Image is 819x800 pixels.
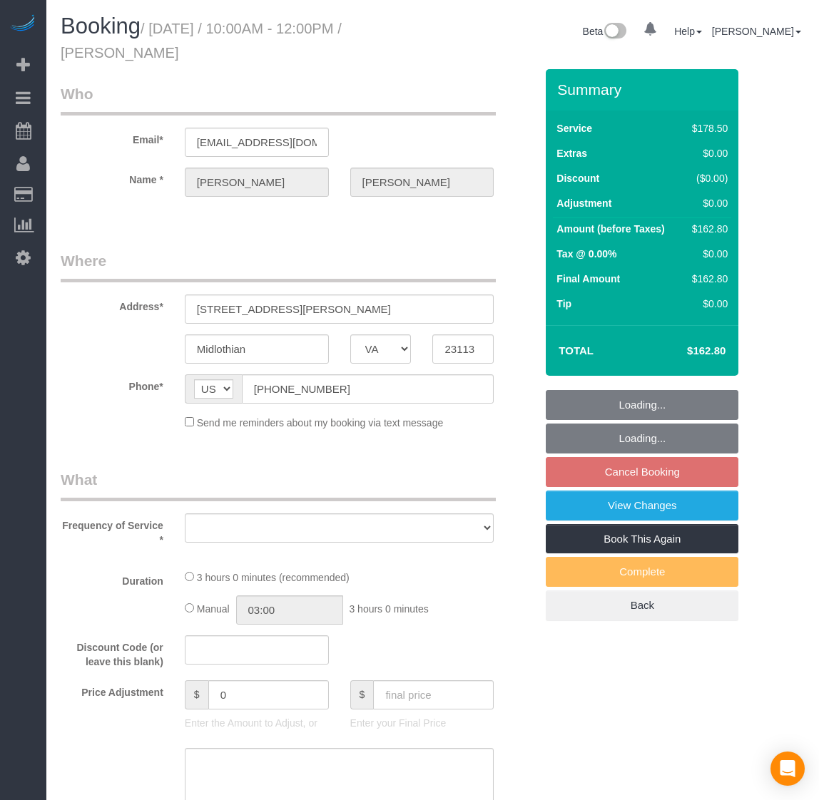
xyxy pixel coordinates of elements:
label: Name * [50,168,174,187]
a: Back [546,590,738,620]
div: ($0.00) [686,171,728,185]
legend: What [61,469,496,501]
input: final price [373,680,494,709]
span: Manual [197,603,230,615]
h3: Summary [557,81,731,98]
label: Adjustment [556,196,611,210]
input: First Name* [185,168,329,197]
span: Send me reminders about my booking via text message [197,417,444,429]
label: Frequency of Service * [50,513,174,547]
label: Address* [50,294,174,314]
label: Final Amount [556,272,620,286]
label: Price Adjustment [50,680,174,699]
label: Duration [50,569,174,588]
div: $162.80 [686,272,728,286]
div: Open Intercom Messenger [770,752,805,786]
img: New interface [603,23,626,41]
label: Tax @ 0.00% [556,247,616,261]
div: $0.00 [686,247,728,261]
img: Automaid Logo [9,14,37,34]
div: $0.00 [686,146,728,160]
label: Service [556,121,592,135]
label: Email* [50,128,174,147]
legend: Where [61,250,496,282]
p: Enter the Amount to Adjust, or [185,716,329,730]
input: Phone* [242,374,494,404]
div: $0.00 [686,297,728,311]
span: $ [185,680,208,709]
span: Booking [61,14,141,39]
div: $178.50 [686,121,728,135]
label: Extras [556,146,587,160]
div: $162.80 [686,222,728,236]
label: Phone* [50,374,174,394]
label: Discount [556,171,599,185]
span: 3 hours 0 minutes [349,603,428,615]
input: City* [185,334,329,364]
label: Discount Code (or leave this blank) [50,635,174,669]
input: Email* [185,128,329,157]
legend: Who [61,83,496,116]
strong: Total [559,344,594,357]
div: $0.00 [686,196,728,210]
a: Book This Again [546,524,738,554]
label: Tip [556,297,571,311]
span: $ [350,680,374,709]
label: Amount (before Taxes) [556,222,664,236]
span: 3 hours 0 minutes (recommended) [197,572,350,583]
small: / [DATE] / 10:00AM - 12:00PM / [PERSON_NAME] [61,21,342,61]
p: Enter your Final Price [350,716,494,730]
a: Help [674,26,702,37]
a: Beta [583,26,627,37]
input: Zip Code* [432,334,494,364]
a: View Changes [546,491,738,520]
a: [PERSON_NAME] [712,26,801,37]
h4: $162.80 [644,345,726,357]
input: Last Name* [350,168,494,197]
